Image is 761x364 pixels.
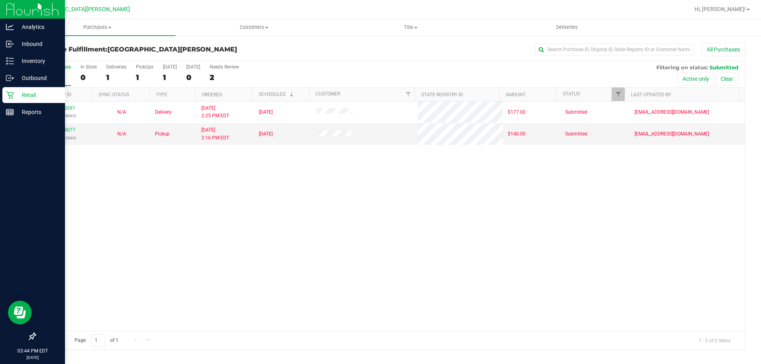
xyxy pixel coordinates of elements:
[6,40,14,48] inline-svg: Inbound
[53,105,75,111] a: 11809291
[68,334,125,347] span: Page of 1
[117,109,126,116] button: N/A
[4,347,61,354] p: 03:44 PM EDT
[535,44,694,55] input: Search Purchase ID, Original ID, State Registry ID or Customer Name...
[210,73,239,82] div: 2
[201,126,229,141] span: [DATE] 3:16 PM EDT
[99,92,129,97] a: Sync Status
[80,64,97,70] div: In Store
[545,24,589,31] span: Deliveries
[186,73,200,82] div: 0
[14,22,61,32] p: Analytics
[136,64,153,70] div: PickUps
[6,108,14,116] inline-svg: Reports
[117,131,126,137] span: Not Applicable
[402,88,415,101] a: Filter
[14,56,61,66] p: Inventory
[508,109,526,116] span: $177.00
[19,24,176,31] span: Purchases
[6,57,14,65] inline-svg: Inventory
[14,39,61,49] p: Inbound
[14,90,61,100] p: Retail
[14,73,61,83] p: Outbound
[694,6,746,12] span: Hi, [PERSON_NAME]!
[163,73,177,82] div: 1
[202,92,222,97] a: Ordered
[176,24,332,31] span: Customers
[32,6,130,13] span: [GEOGRAPHIC_DATA][PERSON_NAME]
[259,109,273,116] span: [DATE]
[91,334,105,347] input: 1
[565,130,587,138] span: Submitted
[6,74,14,82] inline-svg: Outbound
[508,130,526,138] span: $140.00
[107,46,237,53] span: [GEOGRAPHIC_DATA][PERSON_NAME]
[421,92,463,97] a: State Registry ID
[565,109,587,116] span: Submitted
[156,92,167,97] a: Type
[80,73,97,82] div: 0
[6,23,14,31] inline-svg: Analytics
[53,127,75,133] a: 11814077
[506,92,526,97] a: Amount
[155,109,172,116] span: Delivery
[489,19,645,36] a: Deliveries
[715,72,738,86] button: Clear
[210,64,239,70] div: Needs Review
[259,91,295,97] a: Scheduled
[315,91,340,97] a: Customer
[35,46,272,53] h3: Purchase Fulfillment:
[259,130,273,138] span: [DATE]
[333,24,488,31] span: Tills
[677,72,714,86] button: Active only
[106,73,126,82] div: 1
[117,130,126,138] button: N/A
[6,91,14,99] inline-svg: Retail
[163,64,177,70] div: [DATE]
[612,88,625,101] a: Filter
[702,43,745,56] button: All Purchases
[106,64,126,70] div: Deliveries
[635,109,709,116] span: [EMAIL_ADDRESS][DOMAIN_NAME]
[201,105,229,120] span: [DATE] 2:25 PM EDT
[563,91,580,97] a: Status
[117,109,126,115] span: Not Applicable
[19,19,176,36] a: Purchases
[8,301,32,324] iframe: Resource center
[709,64,738,71] span: Submitted
[635,130,709,138] span: [EMAIL_ADDRESS][DOMAIN_NAME]
[631,92,671,97] a: Last Updated By
[4,354,61,360] p: [DATE]
[14,107,61,117] p: Reports
[656,64,708,71] span: Filtering on status:
[155,130,170,138] span: Pickup
[186,64,200,70] div: [DATE]
[692,334,737,346] span: 1 - 2 of 2 items
[136,73,153,82] div: 1
[332,19,489,36] a: Tills
[176,19,332,36] a: Customers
